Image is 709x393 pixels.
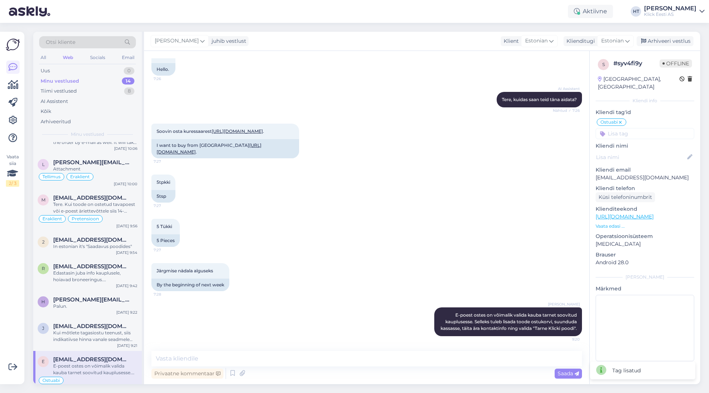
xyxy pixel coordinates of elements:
span: 7:27 [154,247,181,253]
span: Marisharlaamov@hotmail.com [53,194,130,201]
div: Tiimi vestlused [41,87,77,95]
p: Vaata edasi ... [596,223,694,230]
div: Edastasin juba info kauplusele, hoiavad broneeringus. [GEOGRAPHIC_DATA]. [53,270,137,283]
span: [PERSON_NAME] [548,301,580,307]
div: [DATE] 10:06 [114,146,137,151]
div: [DATE] 9:22 [116,310,137,315]
span: Estonian [601,37,624,45]
div: Tag lisatud [612,367,641,375]
span: 5tpkki [157,179,170,185]
span: h [41,299,45,304]
span: E-poest ostes on võimalik valida kauba tarnet soovitud kauplusesse. Selleks tuleb lisada toode os... [441,312,578,331]
p: Klienditeekond [596,205,694,213]
div: HT [631,6,641,17]
p: Android 28.0 [596,259,694,266]
span: 7:28 [154,292,181,297]
span: r [42,266,45,271]
div: Tere. Kui toode on ostetud tavapoest või e-poest äriettevõttele siis 14-päevane kauba tagastamise... [53,201,137,214]
div: Klick Eesti AS [644,11,696,17]
span: Eraklient [70,175,90,179]
div: 5 Pieces [151,234,180,247]
div: Attachment [53,166,137,172]
p: Kliendi tag'id [596,108,694,116]
span: 7:27 [154,159,181,164]
div: Socials [89,53,107,62]
div: Kliendi info [596,97,694,104]
span: reelika1981a@gmail.com [53,263,130,270]
span: 9:20 [552,337,580,342]
div: 2 / 3 [6,180,19,187]
div: Privaatne kommentaar [151,369,223,379]
span: J [42,325,44,331]
input: Lisa tag [596,128,694,139]
div: E-poest ostes on võimalik valida kauba tarnet soovitud kauplusesse. Selleks tuleb lisada toode os... [53,363,137,376]
span: Tere, kuidas saan teid täna aidata? [502,97,577,102]
div: Uus [41,67,50,75]
div: [PERSON_NAME] [644,6,696,11]
a: [URL][DOMAIN_NAME] [212,128,263,134]
span: 7:26 [154,76,181,82]
div: [GEOGRAPHIC_DATA], [GEOGRAPHIC_DATA] [598,75,679,91]
div: [DATE] 9:56 [116,223,137,229]
span: 2017madid@gmail.com [53,237,130,243]
div: Küsi telefoninumbrit [596,192,655,202]
div: Web [61,53,75,62]
div: [DATE] 10:00 [114,181,137,187]
div: Klienditugi [564,37,595,45]
a: [URL][DOMAIN_NAME] [596,213,654,220]
div: By the beginning of next week [151,279,229,291]
div: juhib vestlust [209,37,246,45]
span: Jalmar.ool@gmail.com [53,323,130,330]
div: In estonian it's "Saadavus poodides" [53,243,137,250]
div: 14 [122,77,134,85]
p: Brauser [596,251,694,259]
span: Soovin osta kuressaarest . [157,128,264,134]
span: M [41,197,45,203]
a: [PERSON_NAME]Klick Eesti AS [644,6,705,17]
span: Ostuabi [600,120,618,124]
div: I want to buy from [GEOGRAPHIC_DATA] . [151,139,299,158]
div: Arhiveeri vestlus [637,36,693,46]
span: Eraklient [42,217,62,221]
div: AI Assistent [41,98,68,105]
p: Märkmed [596,285,694,293]
span: 7:27 [154,203,181,208]
div: [DATE] 9:21 [117,343,137,348]
div: Kui mõtlete tagasiostu teenust, siis indikatiivse hinna vanale seadmele leiab siit: [URL][DOMAIN_... [53,330,137,343]
p: Kliendi telefon [596,185,694,192]
span: AI Assistent [552,86,580,92]
p: Operatsioonisüsteem [596,232,694,240]
span: s [602,62,605,67]
span: Pretensioon [72,217,99,221]
div: Kõik [41,108,51,115]
span: Offline [660,59,692,68]
span: Elheou@gmail.com [53,356,130,363]
p: [MEDICAL_DATA] [596,240,694,248]
span: 2 [42,239,45,245]
img: Askly Logo [6,38,20,52]
span: Minu vestlused [71,131,104,138]
div: Hello. [151,63,175,76]
span: helen.aas71@gmail.com [53,296,130,303]
div: Palun. [53,303,137,310]
span: 5 Tükki [157,224,172,229]
span: [PERSON_NAME] [155,37,199,45]
span: l [42,162,45,167]
span: lauri.kuusksalu@gmail.com [53,159,130,166]
div: [DATE] 9:42 [116,283,137,289]
div: Minu vestlused [41,77,79,85]
div: 5tsp [151,190,175,203]
span: Tellimus [42,175,61,179]
span: Estonian [525,37,548,45]
div: [PERSON_NAME] [596,274,694,280]
div: 8 [124,87,134,95]
p: [EMAIL_ADDRESS][DOMAIN_NAME] [596,174,694,182]
span: Nähtud ✓ 7:26 [552,108,580,113]
p: Kliendi nimi [596,142,694,150]
span: Ostuabi [42,378,60,383]
span: E [42,359,45,364]
span: Saada [558,370,579,377]
div: All [39,53,48,62]
span: Otsi kliente [46,38,75,46]
div: Arhiveeritud [41,118,71,125]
